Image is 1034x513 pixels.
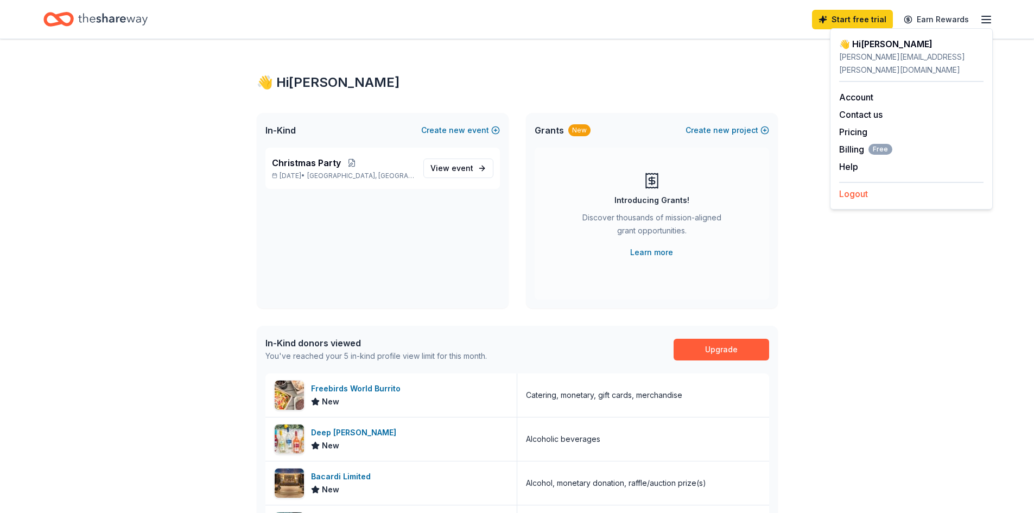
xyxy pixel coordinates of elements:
[568,124,591,136] div: New
[535,124,564,137] span: Grants
[578,211,726,242] div: Discover thousands of mission-aligned grant opportunities.
[311,382,405,395] div: Freebirds World Burrito
[272,156,341,169] span: Christmas Party
[839,160,858,173] button: Help
[897,10,975,29] a: Earn Rewards
[265,350,487,363] div: You've reached your 5 in-kind profile view limit for this month.
[307,172,414,180] span: [GEOGRAPHIC_DATA], [GEOGRAPHIC_DATA]
[423,159,493,178] a: View event
[526,477,706,490] div: Alcohol, monetary donation, raffle/auction prize(s)
[275,381,304,410] img: Image for Freebirds World Burrito
[311,470,375,483] div: Bacardi Limited
[526,389,682,402] div: Catering, monetary, gift cards, merchandise
[452,163,473,173] span: event
[322,395,339,408] span: New
[839,143,892,156] span: Billing
[322,483,339,496] span: New
[275,425,304,454] img: Image for Deep Eddy Vodka
[686,124,769,137] button: Createnewproject
[839,126,867,137] a: Pricing
[674,339,769,360] a: Upgrade
[526,433,600,446] div: Alcoholic beverages
[265,337,487,350] div: In-Kind donors viewed
[839,108,883,121] button: Contact us
[839,92,873,103] a: Account
[265,124,296,137] span: In-Kind
[272,172,415,180] p: [DATE] •
[839,143,892,156] button: BillingFree
[630,246,673,259] a: Learn more
[713,124,729,137] span: new
[868,144,892,155] span: Free
[614,194,689,207] div: Introducing Grants!
[449,124,465,137] span: new
[421,124,500,137] button: Createnewevent
[43,7,148,32] a: Home
[839,187,868,200] button: Logout
[839,37,984,50] div: 👋 Hi [PERSON_NAME]
[430,162,473,175] span: View
[257,74,778,91] div: 👋 Hi [PERSON_NAME]
[839,50,984,77] div: [PERSON_NAME][EMAIL_ADDRESS][PERSON_NAME][DOMAIN_NAME]
[275,468,304,498] img: Image for Bacardi Limited
[311,426,401,439] div: Deep [PERSON_NAME]
[812,10,893,29] a: Start free trial
[322,439,339,452] span: New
